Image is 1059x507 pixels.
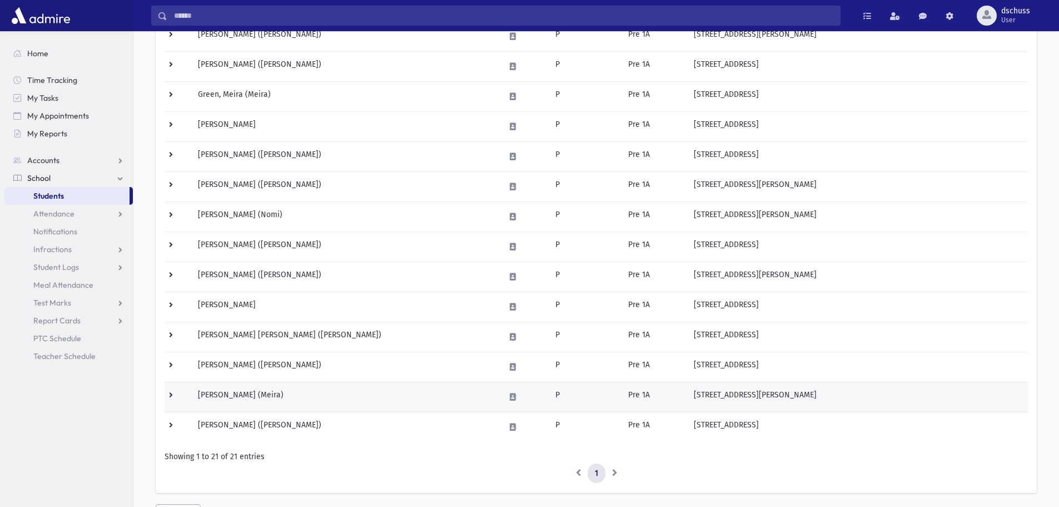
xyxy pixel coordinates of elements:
td: [STREET_ADDRESS] [687,352,1028,382]
td: P [549,292,621,322]
td: P [549,322,621,352]
a: My Reports [4,125,133,142]
a: Student Logs [4,258,133,276]
a: School [4,169,133,187]
span: School [27,173,51,183]
td: [STREET_ADDRESS][PERSON_NAME] [687,171,1028,201]
td: Pre 1A [622,141,688,171]
span: My Tasks [27,93,58,103]
td: [STREET_ADDRESS] [687,111,1028,141]
a: PTC Schedule [4,329,133,347]
td: [PERSON_NAME] (Meira) [191,382,498,412]
td: [STREET_ADDRESS] [687,292,1028,322]
td: [PERSON_NAME] ([PERSON_NAME]) [191,171,498,201]
td: [PERSON_NAME] [191,292,498,322]
td: Pre 1A [622,232,688,262]
a: My Tasks [4,89,133,107]
span: Teacher Schedule [33,351,96,361]
td: P [549,141,621,171]
td: [STREET_ADDRESS] [687,51,1028,81]
td: [PERSON_NAME] ([PERSON_NAME]) [191,412,498,442]
td: [PERSON_NAME] (Nomi) [191,201,498,232]
img: AdmirePro [9,4,73,27]
td: [STREET_ADDRESS][PERSON_NAME] [687,262,1028,292]
a: Report Cards [4,312,133,329]
td: P [549,232,621,262]
td: [STREET_ADDRESS] [687,81,1028,111]
td: P [549,51,621,81]
td: Pre 1A [622,322,688,352]
td: Pre 1A [622,292,688,322]
td: [STREET_ADDRESS][PERSON_NAME] [687,21,1028,51]
a: Infractions [4,240,133,258]
td: Pre 1A [622,382,688,412]
td: Pre 1A [622,81,688,111]
a: Meal Attendance [4,276,133,294]
td: P [549,21,621,51]
td: P [549,262,621,292]
span: PTC Schedule [33,333,81,343]
span: My Reports [27,129,67,139]
span: Student Logs [33,262,79,272]
a: Time Tracking [4,71,133,89]
td: Pre 1A [622,111,688,141]
span: Test Marks [33,298,71,308]
td: [STREET_ADDRESS] [687,232,1028,262]
a: Teacher Schedule [4,347,133,365]
span: Notifications [33,227,77,237]
td: [STREET_ADDRESS][PERSON_NAME] [687,382,1028,412]
span: Home [27,48,48,58]
td: P [549,171,621,201]
span: Meal Attendance [33,280,93,290]
td: [STREET_ADDRESS] [687,412,1028,442]
td: [PERSON_NAME] ([PERSON_NAME]) [191,141,498,171]
td: P [549,201,621,232]
td: Pre 1A [622,412,688,442]
span: User [1001,16,1030,24]
a: My Appointments [4,107,133,125]
td: P [549,111,621,141]
span: My Appointments [27,111,89,121]
td: Green, Meira (Meira) [191,81,498,111]
span: Report Cards [33,316,81,326]
span: Students [33,191,64,201]
span: Attendance [33,209,74,219]
span: dschuss [1001,7,1030,16]
td: P [549,352,621,382]
td: Pre 1A [622,21,688,51]
td: [PERSON_NAME] [PERSON_NAME] ([PERSON_NAME]) [191,322,498,352]
td: P [549,412,621,442]
td: Pre 1A [622,171,688,201]
span: Time Tracking [27,75,77,85]
td: [PERSON_NAME] ([PERSON_NAME]) [191,21,498,51]
td: [PERSON_NAME] ([PERSON_NAME]) [191,352,498,382]
td: Pre 1A [622,262,688,292]
td: [STREET_ADDRESS] [687,141,1028,171]
td: Pre 1A [622,201,688,232]
td: P [549,81,621,111]
td: [PERSON_NAME] ([PERSON_NAME]) [191,232,498,262]
span: Accounts [27,155,59,165]
a: Accounts [4,151,133,169]
span: Infractions [33,244,72,254]
div: Showing 1 to 21 of 21 entries [165,451,1028,462]
input: Search [167,6,840,26]
a: 1 [588,464,605,484]
a: Home [4,45,133,62]
a: Notifications [4,223,133,240]
td: [STREET_ADDRESS][PERSON_NAME] [687,201,1028,232]
a: Students [4,187,130,205]
td: [PERSON_NAME] ([PERSON_NAME]) [191,51,498,81]
td: Pre 1A [622,352,688,382]
a: Test Marks [4,294,133,312]
td: [PERSON_NAME] [191,111,498,141]
td: [PERSON_NAME] ([PERSON_NAME]) [191,262,498,292]
td: Pre 1A [622,51,688,81]
td: [STREET_ADDRESS] [687,322,1028,352]
td: P [549,382,621,412]
a: Attendance [4,205,133,223]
